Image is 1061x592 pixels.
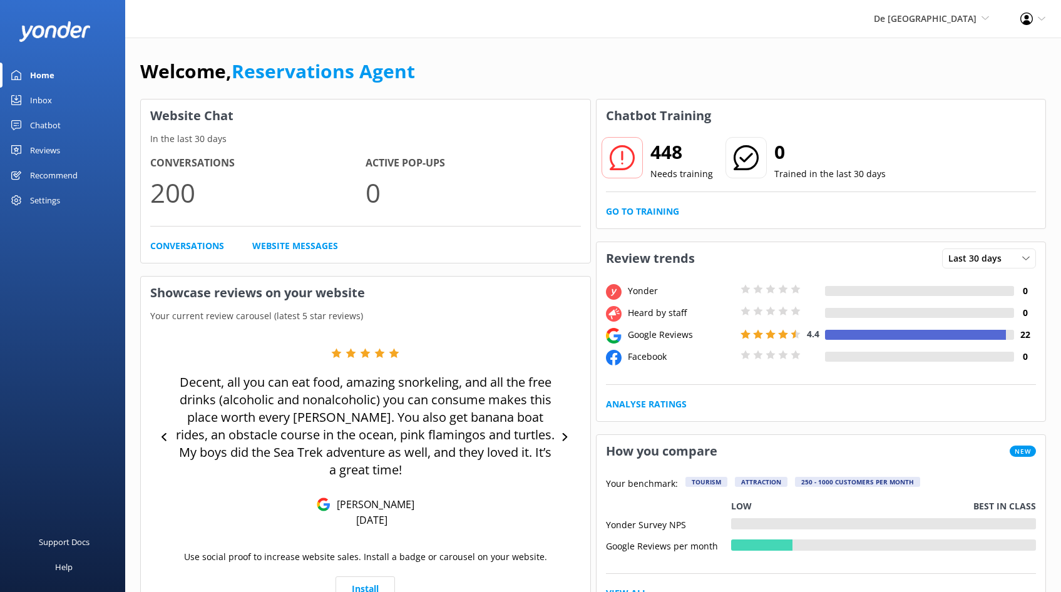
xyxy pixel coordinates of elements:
[625,306,737,320] div: Heard by staff
[30,163,78,188] div: Recommend
[948,252,1009,265] span: Last 30 days
[1010,446,1036,457] span: New
[317,498,331,511] img: Google Reviews
[39,529,90,554] div: Support Docs
[625,328,737,342] div: Google Reviews
[650,167,713,181] p: Needs training
[150,155,366,171] h4: Conversations
[252,239,338,253] a: Website Messages
[731,499,752,513] p: Low
[1014,306,1036,320] h4: 0
[232,58,415,84] a: Reservations Agent
[597,100,720,132] h3: Chatbot Training
[30,138,60,163] div: Reviews
[597,435,727,467] h3: How you compare
[606,477,678,492] p: Your benchmark:
[774,137,886,167] h2: 0
[1014,328,1036,342] h4: 22
[150,171,366,213] p: 200
[141,277,590,309] h3: Showcase reviews on your website
[606,539,731,551] div: Google Reviews per month
[175,374,556,479] p: Decent, all you can eat food, amazing snorkeling, and all the free drinks (alcoholic and nonalcoh...
[625,284,737,298] div: Yonder
[30,88,52,113] div: Inbox
[30,63,54,88] div: Home
[735,477,787,487] div: Attraction
[366,171,581,213] p: 0
[973,499,1036,513] p: Best in class
[650,137,713,167] h2: 448
[774,167,886,181] p: Trained in the last 30 days
[356,513,387,527] p: [DATE]
[19,21,91,42] img: yonder-white-logo.png
[625,350,737,364] div: Facebook
[150,239,224,253] a: Conversations
[331,498,414,511] p: [PERSON_NAME]
[140,56,415,86] h1: Welcome,
[606,397,687,411] a: Analyse Ratings
[30,188,60,213] div: Settings
[141,132,590,146] p: In the last 30 days
[807,328,819,340] span: 4.4
[597,242,704,275] h3: Review trends
[141,309,590,323] p: Your current review carousel (latest 5 star reviews)
[795,477,920,487] div: 250 - 1000 customers per month
[184,550,547,564] p: Use social proof to increase website sales. Install a badge or carousel on your website.
[30,113,61,138] div: Chatbot
[685,477,727,487] div: Tourism
[366,155,581,171] h4: Active Pop-ups
[141,100,590,132] h3: Website Chat
[874,13,976,24] span: De [GEOGRAPHIC_DATA]
[606,518,731,529] div: Yonder Survey NPS
[1014,284,1036,298] h4: 0
[1014,350,1036,364] h4: 0
[606,205,679,218] a: Go to Training
[55,554,73,579] div: Help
